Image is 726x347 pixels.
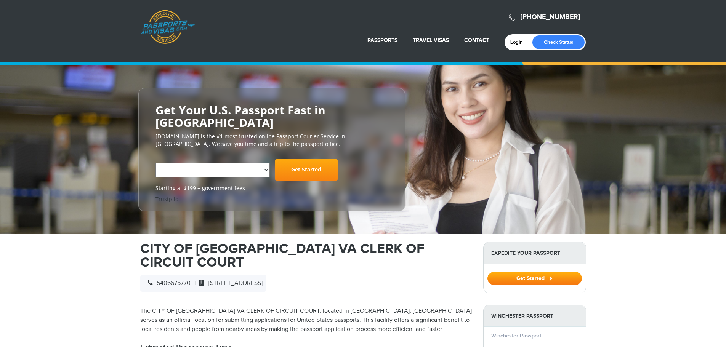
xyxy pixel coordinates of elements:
[140,242,472,269] h1: CITY OF [GEOGRAPHIC_DATA] VA CLERK OF CIRCUIT COURT
[487,275,582,281] a: Get Started
[144,280,191,287] span: 5406675770
[484,242,586,264] strong: Expedite Your Passport
[140,307,472,334] p: The CITY OF [GEOGRAPHIC_DATA] VA CLERK OF CIRCUIT COURT, located in [GEOGRAPHIC_DATA], [GEOGRAPHI...
[367,37,397,43] a: Passports
[464,37,489,43] a: Contact
[141,10,195,44] a: Passports & [DOMAIN_NAME]
[532,35,585,49] a: Check Status
[484,305,586,327] strong: Winchester Passport
[196,280,263,287] span: [STREET_ADDRESS]
[413,37,449,43] a: Travel Visas
[155,133,388,148] p: [DOMAIN_NAME] is the #1 most trusted online Passport Courier Service in [GEOGRAPHIC_DATA]. We sav...
[155,196,180,203] a: Trustpilot
[487,272,582,285] button: Get Started
[521,13,580,21] a: [PHONE_NUMBER]
[155,104,388,129] h2: Get Your U.S. Passport Fast in [GEOGRAPHIC_DATA]
[140,275,266,292] div: |
[510,39,528,45] a: Login
[275,159,338,181] a: Get Started
[155,184,388,192] span: Starting at $199 + government fees
[491,333,541,339] a: Winchester Passport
